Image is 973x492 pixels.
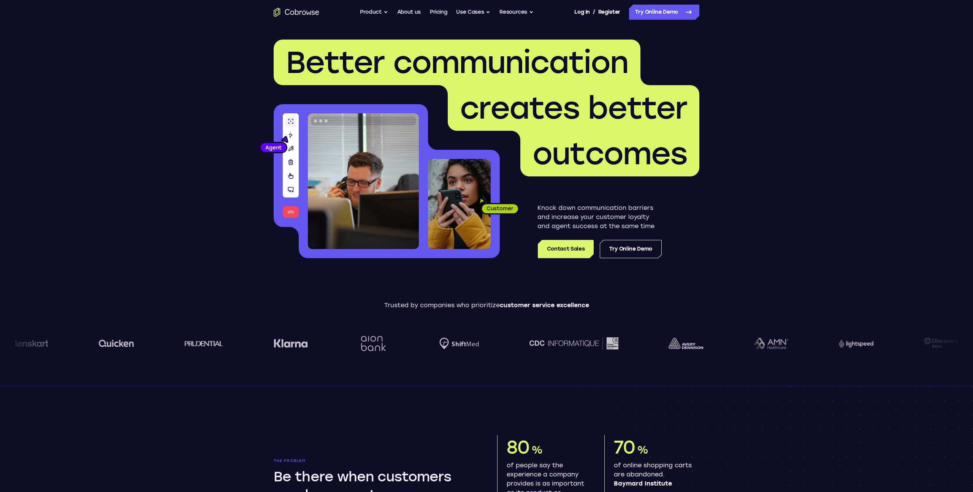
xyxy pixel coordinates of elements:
[669,338,703,349] img: avery-dennison
[185,340,223,346] img: prudential
[614,479,693,488] span: Baymard Institute
[614,436,635,458] span: 70
[598,5,620,20] a: Register
[358,328,389,359] img: Aion Bank
[532,135,687,172] span: outcomes
[499,5,534,20] button: Resources
[460,90,687,126] span: creates better
[308,113,419,249] img: A customer support agent talking on the phone
[593,8,595,17] span: /
[537,203,662,231] p: Knock down communication barriers and increase your customer loyalty and agent success at the sam...
[529,337,618,349] img: CDC Informatique
[538,240,594,258] a: Contact Sales
[439,338,479,349] img: Shiftmed
[754,338,788,349] img: AMN Healthcare
[839,339,873,347] img: Lightspeed
[360,5,388,20] button: Product
[430,5,447,20] a: Pricing
[574,5,590,20] a: Log In
[286,44,628,81] span: Better communication
[274,8,319,17] a: Go to the home page
[614,461,693,488] p: of online shopping carts are abandoned.
[600,240,662,258] a: Try Online Demo
[456,5,490,20] button: Use Cases
[428,159,491,249] img: A customer holding their phone
[397,5,421,20] a: About us
[274,459,476,463] p: The problem
[99,337,134,349] img: quicken
[500,302,589,309] span: customer service excellence
[507,436,529,458] span: 80
[629,5,699,20] a: Try Online Demo
[637,443,648,456] span: %
[274,339,308,348] img: Klarna
[531,443,542,456] span: %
